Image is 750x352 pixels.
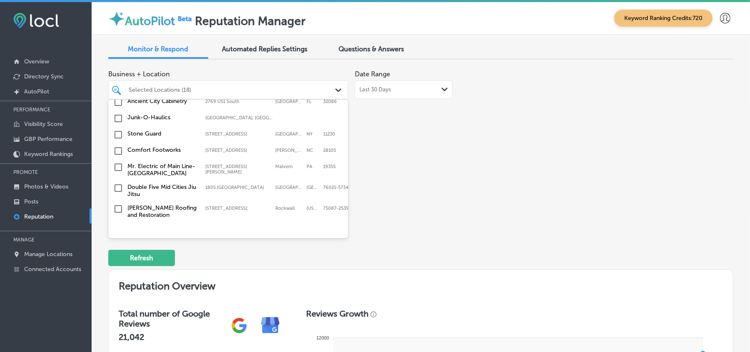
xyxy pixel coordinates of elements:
label: 75087-2539 [323,206,349,211]
label: NY [306,131,319,137]
label: 76021-5734 [323,185,349,190]
p: Directory Sync [24,73,64,80]
tspan: 12000 [316,335,329,340]
p: Posts [24,198,38,205]
label: 2026 Hwy 66; [205,206,272,211]
label: 924 Park Center Dr, #101 [205,148,272,153]
label: Omaha, NE, USA | Wahoo, NE, USA | Gretna, NE, USA | Valley, NE, USA | Lincoln, NE, USA | Bellevue... [205,115,275,121]
img: fda3e92497d09a02dc62c9cd864e3231.png [13,13,59,28]
label: TX [306,185,319,190]
label: 11230 [323,131,335,137]
label: PA [306,164,319,175]
button: Refresh [108,250,175,266]
span: Monitor & Respond [128,45,189,53]
img: Beta [175,14,195,23]
p: Keyword Rankings [24,151,73,158]
h3: Total number of Google Reviews [119,309,224,329]
label: Comfort Footworks [127,146,197,153]
label: Ancient City Cabinetry [127,98,197,105]
label: Graves Roofing and Restoration [127,204,197,219]
label: Texas [306,206,319,211]
p: GBP Performance [24,136,72,143]
label: Reputation Manager [195,14,306,28]
img: gPZS+5FD6qPJAAAAABJRU5ErkJggg== [224,310,255,341]
label: 2769 US1 South [205,99,272,104]
p: Connected Accounts [24,266,81,273]
img: autopilot-icon [108,10,125,27]
label: 32086 [323,99,337,104]
label: NC [306,148,319,153]
p: Overview [24,58,49,65]
label: Brooklyn [275,131,302,137]
span: Automated Replies Settings [222,45,308,53]
label: Double Five Mid Cities Jiu Jitsu [127,184,197,198]
img: e7ababfa220611ac49bdb491a11684a6.png [255,310,286,341]
label: FL [306,99,319,104]
label: AutoPilot [125,14,175,28]
h2: Reputation Overview [109,270,733,299]
p: Reputation [24,213,53,220]
label: Junk-O-Haulics [127,114,197,121]
label: 1805 Airport Fwy [205,185,272,190]
span: Keyword Ranking Credits: 720 [614,10,713,27]
p: Manage Locations [24,251,72,258]
label: 40 Lloyd Ave Suite #203 [205,164,272,175]
label: 1340 Coney Island Avenue [205,131,272,137]
label: Date Range [355,70,390,78]
label: St. Augustine [275,99,302,104]
label: Stone Guard [127,130,197,137]
label: 19355 [323,164,336,175]
span: Last 30 Days [359,86,391,93]
p: Photos & Videos [24,183,68,190]
label: 28105 [323,148,336,153]
span: Questions & Answers [339,45,404,53]
h3: Reviews Growth [306,309,369,319]
label: Rockwall [275,206,302,211]
label: Matthews [275,148,302,153]
p: Visibility Score [24,121,63,128]
div: Selected Locations (18) [129,86,336,93]
span: Business + Location [108,70,348,78]
p: AutoPilot [24,88,49,95]
h2: 21,042 [119,332,224,342]
label: Mr. Electric of Main Line-Malvern [127,163,197,177]
label: Malvern [275,164,302,175]
label: Bedford [275,185,302,190]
